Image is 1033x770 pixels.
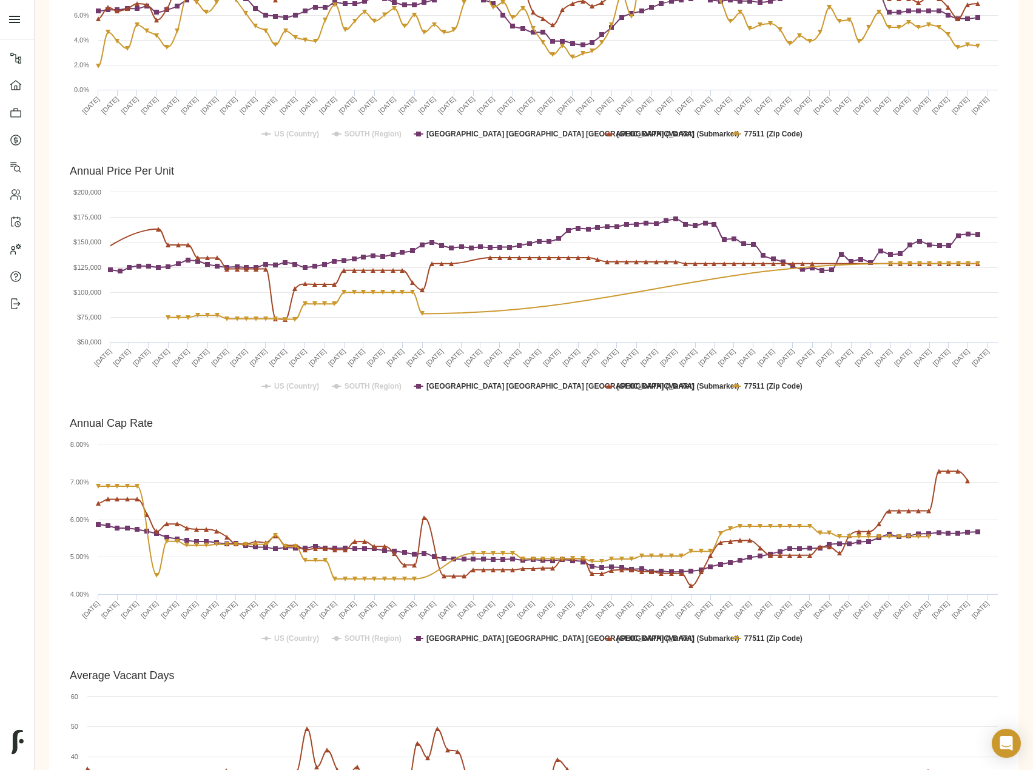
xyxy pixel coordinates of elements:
text: [DATE] [318,95,338,115]
text: [DATE] [502,347,522,367]
text: [DATE] [930,600,951,620]
text: [DATE] [366,347,386,367]
text: [DATE] [425,347,445,367]
text: [DATE] [574,600,594,620]
text: [DATE] [170,347,190,367]
text: [DATE] [911,95,931,115]
text: [GEOGRAPHIC_DATA] (Submarket) [617,130,739,138]
text: [DATE] [951,347,971,367]
text: US (Country) [274,634,319,643]
text: [DATE] [298,95,318,115]
text: [DATE] [346,347,366,367]
text: [DATE] [210,347,230,367]
text: [DATE] [892,600,912,620]
text: [DATE] [140,600,160,620]
text: [DATE] [716,347,736,367]
text: [DATE] [853,347,873,367]
text: [DATE] [792,95,812,115]
text: [DATE] [307,347,327,367]
text: [DATE] [536,600,556,620]
text: [DATE] [151,347,171,367]
text: [DATE] [100,95,120,115]
text: [DATE] [437,600,457,620]
text: [DATE] [634,600,654,620]
text: [DATE] [792,600,812,620]
text: [DATE] [795,347,815,367]
text: [DATE] [614,95,634,115]
text: [DATE] [756,347,776,367]
text: [DATE] [327,347,347,367]
text: [DATE] [357,600,377,620]
text: 77511 (Zip Code) [744,130,803,138]
text: [DATE] [298,600,318,620]
text: [GEOGRAPHIC_DATA] [GEOGRAPHIC_DATA] [GEOGRAPHIC_DATA] (Market) [426,382,694,390]
text: [DATE] [773,600,793,620]
svg: Annual Price Per Unit [64,160,1004,403]
text: US (Country) [274,130,319,138]
text: [DATE] [190,347,210,367]
text: [DATE] [852,600,872,620]
text: [DATE] [970,600,990,620]
text: [GEOGRAPHIC_DATA] (Submarket) [617,634,739,643]
text: [DATE] [574,95,594,115]
text: SOUTH (Region) [345,382,402,390]
text: [DATE] [893,347,913,367]
text: [DATE] [536,95,556,115]
text: [DATE] [693,95,713,115]
text: [DATE] [832,600,852,620]
text: [DATE] [476,95,496,115]
text: [DATE] [912,347,932,367]
text: 50 [71,723,78,730]
text: [DATE] [713,600,733,620]
text: [DATE] [832,95,852,115]
text: [DATE] [931,347,951,367]
text: [DATE] [119,95,140,115]
text: $75,000 [77,313,101,321]
div: Open Intercom Messenger [992,729,1021,758]
text: [DATE] [119,600,140,620]
text: [DATE] [131,347,151,367]
text: [DATE] [357,95,377,115]
text: [DATE] [248,347,268,367]
text: [DATE] [654,95,674,115]
text: [DATE] [812,600,832,620]
text: 5.00% [70,553,89,560]
text: [DATE] [814,347,834,367]
text: [DATE] [258,95,278,115]
text: [DATE] [377,95,397,115]
text: [DATE] [160,600,180,620]
text: [DATE] [619,347,639,367]
text: [DATE] [112,347,132,367]
text: 77511 (Zip Code) [744,382,803,390]
text: 4.00% [70,591,89,598]
text: $50,000 [77,338,101,346]
text: [DATE] [736,347,756,367]
text: [DATE] [753,600,773,620]
text: [DATE] [522,347,542,367]
text: [DATE] [911,600,931,620]
text: $175,000 [73,213,101,221]
text: [DATE] [93,347,113,367]
text: [GEOGRAPHIC_DATA] [GEOGRAPHIC_DATA] [GEOGRAPHIC_DATA] (Market) [426,130,694,138]
text: [DATE] [463,347,483,367]
text: [DATE] [733,600,753,620]
text: [DATE] [733,95,753,115]
text: [DATE] [580,347,600,367]
text: [DATE] [555,95,575,115]
text: [GEOGRAPHIC_DATA] (Submarket) [617,382,739,390]
text: [DATE] [614,600,634,620]
text: [DATE] [674,95,694,115]
text: [DATE] [238,600,258,620]
text: [DATE] [318,600,338,620]
text: 2.0% [74,61,89,69]
text: 8.00% [70,441,89,448]
text: US (Country) [274,382,319,390]
text: [DATE] [930,95,951,115]
text: [DATE] [476,600,496,620]
text: [GEOGRAPHIC_DATA] [GEOGRAPHIC_DATA] [GEOGRAPHIC_DATA] (Market) [426,634,694,643]
text: [DATE] [834,347,854,367]
text: 6.00% [70,516,89,523]
text: SOUTH (Region) [345,634,402,643]
text: [DATE] [229,347,249,367]
text: [DATE] [516,600,536,620]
